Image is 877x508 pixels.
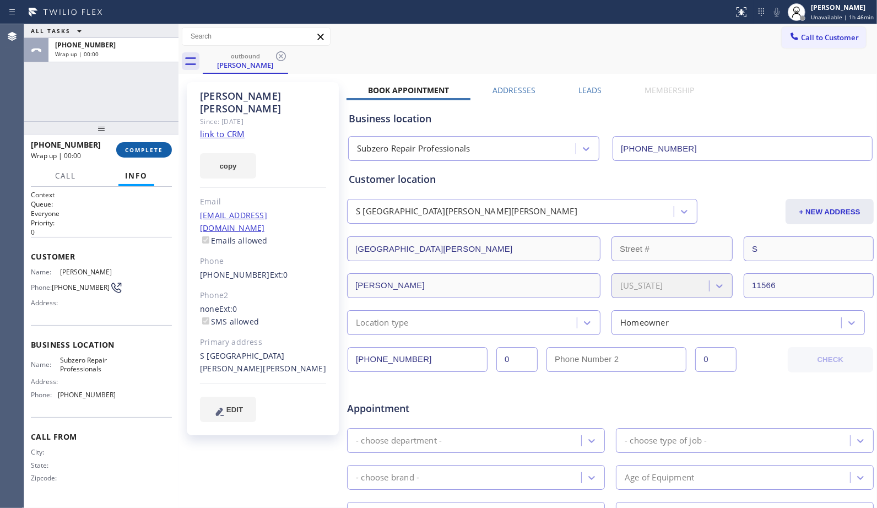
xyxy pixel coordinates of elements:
div: Business location [349,111,872,126]
span: Customer [31,251,172,262]
div: Since: [DATE] [200,115,326,128]
div: Homeowner [620,316,669,329]
span: COMPLETE [125,146,163,154]
div: - choose brand - [356,471,419,484]
label: Book Appointment [368,85,449,95]
input: SMS allowed [202,317,209,325]
p: 0 [31,228,172,237]
span: City: [31,448,60,456]
p: Everyone [31,209,172,218]
button: copy [200,153,256,179]
button: EDIT [200,397,256,422]
input: Ext. [496,347,538,372]
span: [PHONE_NUMBER] [58,391,116,399]
h2: Queue: [31,199,172,209]
input: Address [347,236,600,261]
span: Subzero Repair Professionals [60,356,115,373]
div: - choose type of job - [625,434,707,447]
input: City [347,273,600,298]
input: Phone Number 2 [546,347,686,372]
label: Leads [578,85,602,95]
input: Ext. 2 [695,347,737,372]
input: Street # [611,236,733,261]
span: Wrap up | 00:00 [55,50,99,58]
div: none [200,303,326,328]
label: Membership [645,85,695,95]
a: link to CRM [200,128,245,139]
span: [PHONE_NUMBER] [31,139,101,150]
label: SMS allowed [200,316,259,327]
a: [EMAIL_ADDRESS][DOMAIN_NAME] [200,210,267,233]
span: Name: [31,360,60,369]
div: outbound [204,52,287,60]
span: Zipcode: [31,474,60,482]
input: ZIP [744,273,874,298]
input: Phone Number [613,136,873,161]
h1: Context [31,190,172,199]
div: Phone [200,255,326,268]
button: Info [118,165,154,187]
span: ALL TASKS [31,27,71,35]
span: EDIT [226,406,243,414]
div: Age of Equipment [625,471,694,484]
input: Apt. # [744,236,874,261]
span: Address: [31,299,60,307]
div: Email [200,196,326,208]
div: Customer location [349,172,872,187]
span: [PERSON_NAME] [60,268,115,276]
div: [PERSON_NAME] [PERSON_NAME] [200,90,326,115]
div: Primary address [200,336,326,349]
span: Wrap up | 00:00 [31,151,81,160]
div: - choose department - [356,434,442,447]
button: + NEW ADDRESS [786,199,874,224]
a: [PHONE_NUMBER] [200,269,270,280]
span: Info [125,171,148,181]
label: Addresses [492,85,535,95]
div: S [GEOGRAPHIC_DATA][PERSON_NAME][PERSON_NAME] [200,350,326,375]
span: Appointment [347,401,521,416]
button: CHECK [788,347,874,372]
button: COMPLETE [116,142,172,158]
span: [PHONE_NUMBER] [55,40,116,50]
button: Call [48,165,83,187]
h2: Priority: [31,218,172,228]
input: Emails allowed [202,236,209,244]
span: Ext: 0 [270,269,288,280]
input: Phone Number [348,347,488,372]
span: Name: [31,268,60,276]
button: ALL TASKS [24,24,93,37]
div: Joyce Edlin [204,49,287,73]
div: Phone2 [200,289,326,302]
span: Address: [31,377,60,386]
span: State: [31,461,60,469]
span: Phone: [31,283,52,291]
span: Phone: [31,391,58,399]
div: [PERSON_NAME] [811,3,874,12]
span: Business location [31,339,172,350]
span: Call From [31,431,172,442]
span: Ext: 0 [219,304,237,314]
button: Mute [769,4,784,20]
label: Emails allowed [200,235,268,246]
div: Location type [356,316,409,329]
span: Unavailable | 1h 46min [811,13,874,21]
span: Call [55,171,76,181]
span: Call to Customer [801,33,859,42]
button: Call to Customer [782,27,866,48]
span: [PHONE_NUMBER] [52,283,110,291]
div: S [GEOGRAPHIC_DATA][PERSON_NAME][PERSON_NAME] [356,206,577,218]
div: [PERSON_NAME] [204,60,287,70]
input: Search [182,28,330,45]
div: Subzero Repair Professionals [357,143,470,155]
